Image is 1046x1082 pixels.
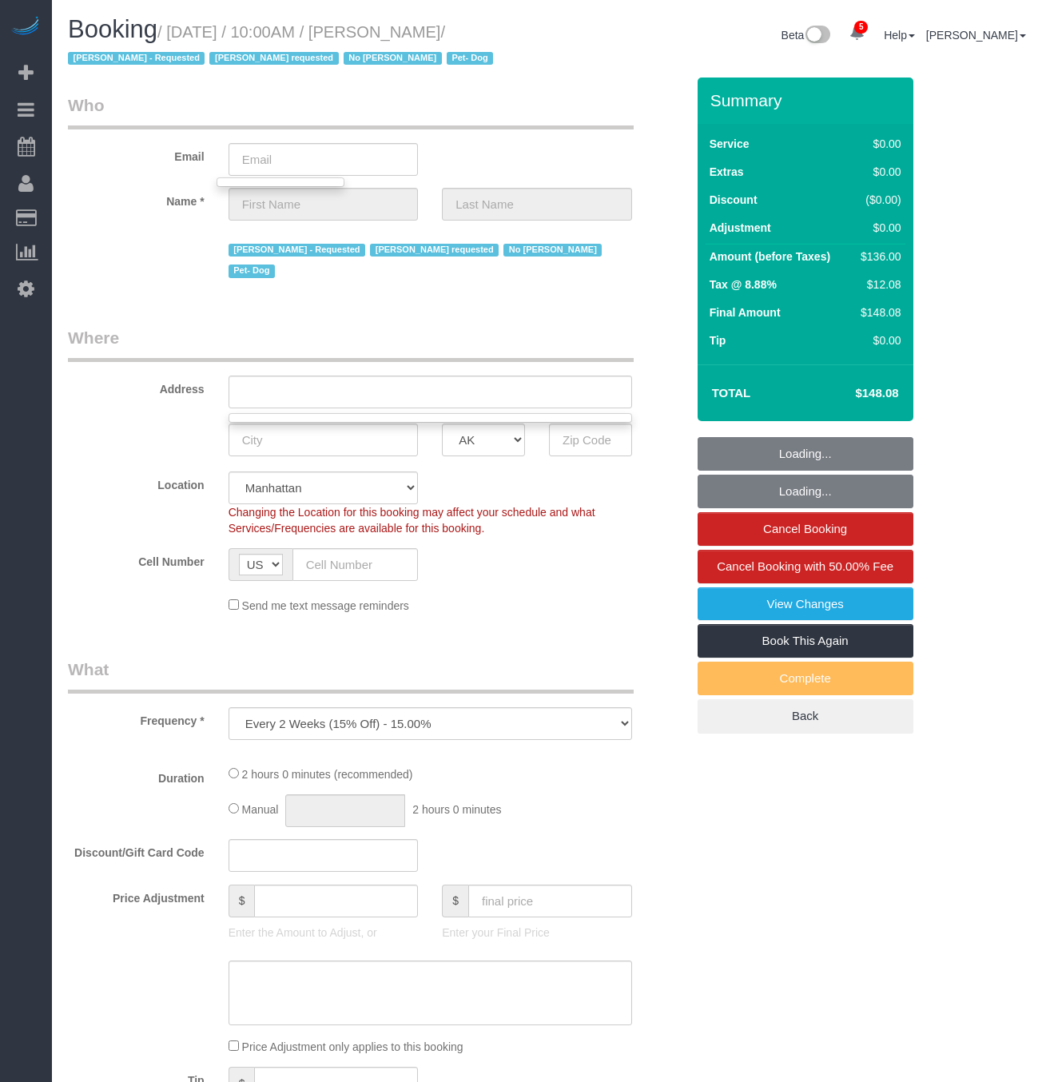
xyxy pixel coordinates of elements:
div: $0.00 [854,220,901,236]
label: Frequency * [56,707,217,729]
a: Cancel Booking [698,512,913,546]
a: Cancel Booking with 50.00% Fee [698,550,913,583]
label: Email [56,143,217,165]
p: Enter the Amount to Adjust, or [229,925,419,941]
legend: Who [68,93,634,129]
a: Beta [782,29,831,42]
span: [PERSON_NAME] requested [370,244,499,257]
div: $0.00 [854,332,901,348]
div: $136.00 [854,249,901,265]
span: No [PERSON_NAME] [344,52,442,65]
input: Last Name [442,188,632,221]
label: Cell Number [56,548,217,570]
span: Changing the Location for this booking may affect your schedule and what Services/Frequencies are... [229,506,595,535]
a: [PERSON_NAME] [926,29,1026,42]
div: $0.00 [854,136,901,152]
label: Extras [710,164,744,180]
span: [PERSON_NAME] - Requested [229,244,365,257]
input: City [229,424,419,456]
label: Amount (before Taxes) [710,249,830,265]
span: Price Adjustment only applies to this booking [242,1040,463,1053]
img: New interface [804,26,830,46]
span: Manual [242,803,279,816]
a: View Changes [698,587,913,621]
input: Email [229,143,419,176]
label: Tax @ 8.88% [710,276,777,292]
span: $ [442,885,468,917]
input: Cell Number [292,548,419,581]
span: [PERSON_NAME] requested [209,52,338,65]
span: No [PERSON_NAME] [503,244,602,257]
span: [PERSON_NAME] - Requested [68,52,205,65]
span: Booking [68,15,157,43]
legend: Where [68,326,634,362]
a: 5 [841,16,873,51]
legend: What [68,658,634,694]
input: Zip Code [549,424,632,456]
a: Back [698,699,913,733]
label: Location [56,471,217,493]
label: Name * [56,188,217,209]
span: 2 hours 0 minutes (recommended) [242,768,413,781]
label: Tip [710,332,726,348]
a: Help [884,29,915,42]
h4: $148.08 [807,387,898,400]
label: Duration [56,765,217,786]
span: 5 [854,21,868,34]
label: Adjustment [710,220,771,236]
span: Pet- Dog [229,265,275,277]
img: Automaid Logo [10,16,42,38]
span: $ [229,885,255,917]
label: Discount [710,192,758,208]
small: / [DATE] / 10:00AM / [PERSON_NAME] [68,23,498,68]
strong: Total [712,386,751,400]
span: Cancel Booking with 50.00% Fee [717,559,893,573]
label: Final Amount [710,304,781,320]
label: Address [56,376,217,397]
span: 2 hours 0 minutes [412,803,501,816]
label: Price Adjustment [56,885,217,906]
div: $0.00 [854,164,901,180]
div: ($0.00) [854,192,901,208]
h3: Summary [710,91,905,109]
label: Service [710,136,750,152]
div: $148.08 [854,304,901,320]
label: Discount/Gift Card Code [56,839,217,861]
input: First Name [229,188,419,221]
div: $12.08 [854,276,901,292]
input: final price [468,885,632,917]
span: Pet- Dog [447,52,493,65]
span: Send me text message reminders [242,599,409,612]
a: Book This Again [698,624,913,658]
p: Enter your Final Price [442,925,632,941]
